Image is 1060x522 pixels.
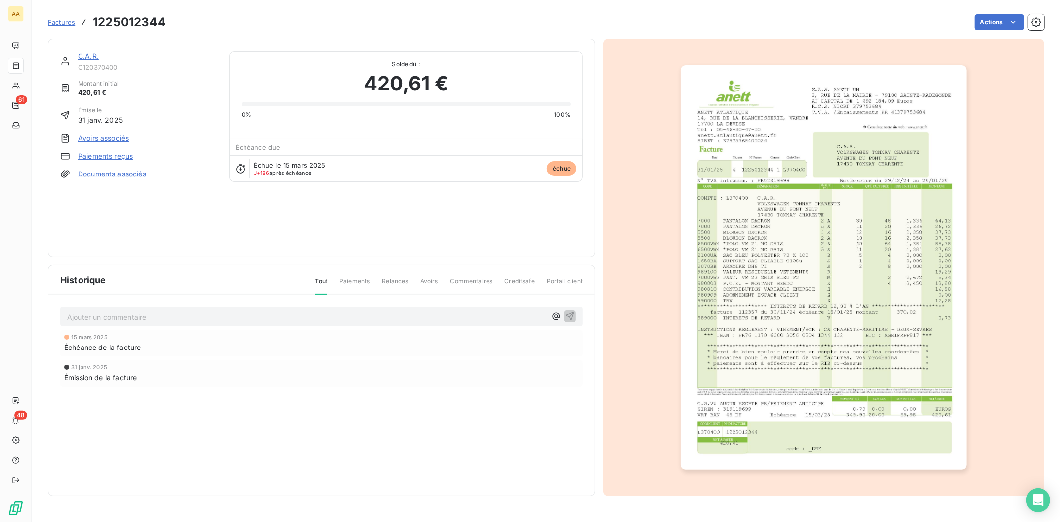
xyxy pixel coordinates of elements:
[60,273,106,287] span: Historique
[315,277,328,295] span: Tout
[71,364,107,370] span: 31 janv. 2025
[547,277,583,294] span: Portail client
[547,161,576,176] span: échue
[339,277,370,294] span: Paiements
[78,151,133,161] a: Paiements reçus
[78,52,99,60] a: C.A.R.
[48,18,75,26] span: Factures
[242,60,571,69] span: Solde dû :
[78,88,119,98] span: 420,61 €
[681,65,967,470] img: invoice_thumbnail
[8,6,24,22] div: AA
[78,115,123,125] span: 31 janv. 2025
[14,411,27,420] span: 48
[382,277,408,294] span: Relances
[78,79,119,88] span: Montant initial
[504,277,535,294] span: Creditsafe
[64,342,141,352] span: Échéance de la facture
[254,161,326,169] span: Échue le 15 mars 2025
[242,110,251,119] span: 0%
[236,143,281,151] span: Échéance due
[254,170,312,176] span: après échéance
[975,14,1024,30] button: Actions
[71,334,108,340] span: 15 mars 2025
[254,170,270,176] span: J+186
[78,169,146,179] a: Documents associés
[554,110,571,119] span: 100%
[48,17,75,27] a: Factures
[64,372,137,383] span: Émission de la facture
[8,500,24,516] img: Logo LeanPay
[364,69,448,98] span: 420,61 €
[1026,488,1050,512] div: Open Intercom Messenger
[16,95,27,104] span: 61
[78,133,129,143] a: Avoirs associés
[450,277,493,294] span: Commentaires
[93,13,165,31] h3: 1225012344
[78,106,123,115] span: Émise le
[420,277,438,294] span: Avoirs
[78,63,217,71] span: C120370400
